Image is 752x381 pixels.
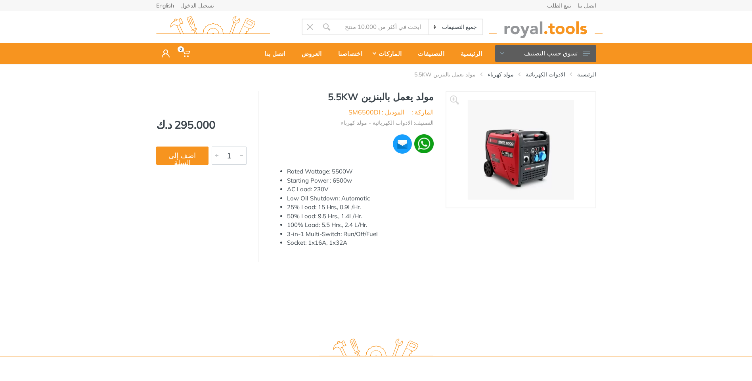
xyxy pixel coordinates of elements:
a: مولد كهرباء [488,70,514,78]
li: AC Load: 230V [287,185,434,194]
a: العروض [291,43,327,64]
h1: مولد يعمل بالبنزين 5.5KW [271,91,434,103]
a: التصنيفات [407,43,450,64]
a: تتبع الطلب [547,3,571,8]
div: 295.000 د.ك [156,119,247,130]
div: اختصاصنا [327,45,368,62]
a: 0 [175,43,195,64]
img: royal.tools Logo [489,16,603,38]
a: الادوات الكهربائية [526,70,565,78]
li: الموديل : SM6500DI [348,107,404,117]
div: الماركات [368,45,407,62]
nav: breadcrumb [156,70,596,78]
li: Rated Wattage: 5500W [287,167,434,176]
img: royal.tools Logo [319,339,433,360]
li: 25% Load: 15 Hrs., 0.9L/Hr. [287,203,434,212]
select: Category [428,19,482,34]
img: ma.webp [392,133,413,154]
a: تسجيل الدخول [180,3,214,8]
div: العروض [291,45,327,62]
div: اتصل بنا [254,45,291,62]
li: 50% Load: 9.5 Hrs., 1.4L/Hr. [287,212,434,221]
a: English [156,3,174,8]
li: Low Oil Shutdown: Automatic [287,194,434,203]
button: اضف إلى السلة [156,147,209,165]
img: wa.webp [414,134,433,153]
span: 0 [178,46,184,52]
li: 3-in-1 Multi-Switch: Run/Off/Fuel [287,230,434,239]
div: الرئيسية [450,45,488,62]
li: التصنيف: الادوات الكهربائية - مولد كهرباء [341,119,434,127]
div: التصنيفات [407,45,450,62]
img: Royal Tools - مولد يعمل بالبنزين 5.5KW [467,100,574,200]
input: Site search [335,19,428,35]
li: Starting Power : 6500w [287,176,434,185]
a: اختصاصنا [327,43,368,64]
button: تسوق حسب التصنيف [495,45,596,62]
li: مولد يعمل بالبنزين 5.5KW [402,70,476,78]
li: Socket: 1x16A, 1x32A [287,238,434,248]
li: 100% Load: 5.5 Hrs., 2.4 L/Hr. [287,221,434,230]
a: اتصل بنا [578,3,596,8]
li: الماركة : [411,107,434,117]
img: royal.tools Logo [156,16,270,38]
a: الرئيسية [450,43,488,64]
a: الرئيسية [577,70,596,78]
a: اتصل بنا [254,43,291,64]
